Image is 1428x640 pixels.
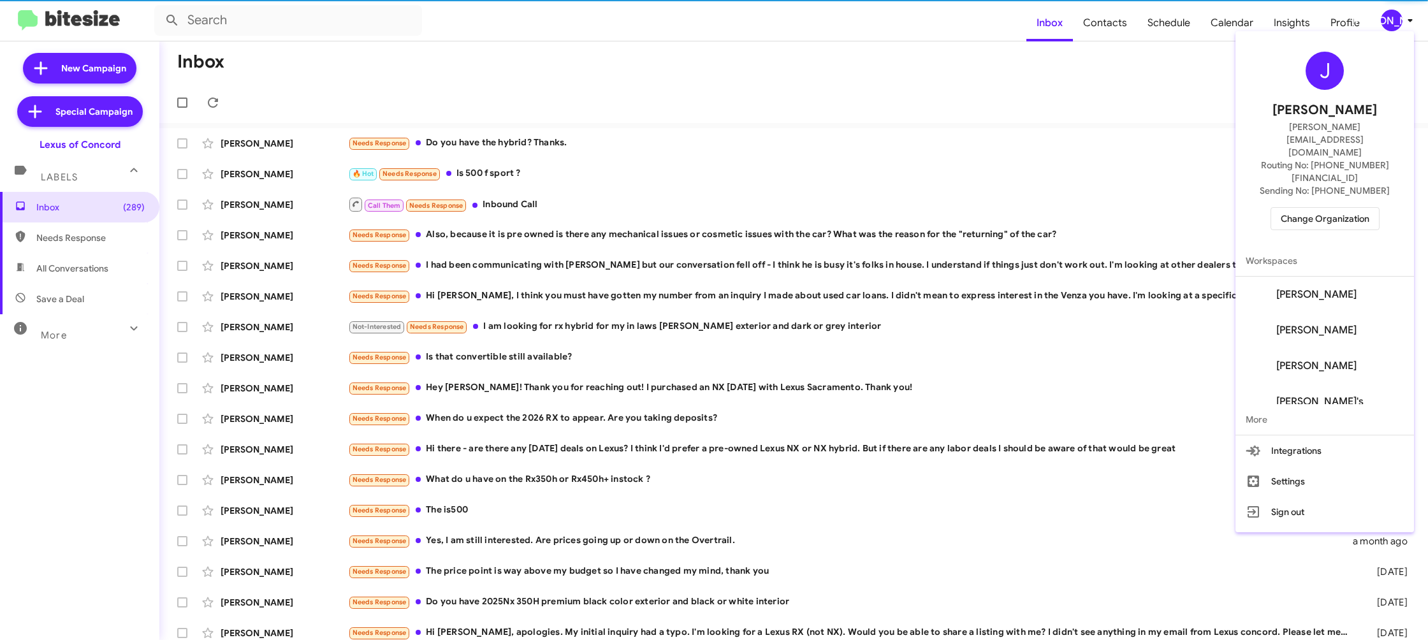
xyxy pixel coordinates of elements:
[1281,208,1369,229] span: Change Organization
[1235,466,1414,497] button: Settings
[1251,120,1399,159] span: [PERSON_NAME][EMAIL_ADDRESS][DOMAIN_NAME]
[1235,404,1414,435] span: More
[1276,288,1357,301] span: [PERSON_NAME]
[1235,245,1414,276] span: Workspaces
[1251,159,1399,184] span: Routing No: [PHONE_NUMBER][FINANCIAL_ID]
[1276,324,1357,337] span: [PERSON_NAME]
[1306,52,1344,90] div: J
[1276,395,1364,408] span: [PERSON_NAME]'s
[1235,497,1414,527] button: Sign out
[1276,360,1357,372] span: [PERSON_NAME]
[1271,207,1380,230] button: Change Organization
[1235,435,1414,466] button: Integrations
[1272,100,1377,120] span: [PERSON_NAME]
[1260,184,1390,197] span: Sending No: [PHONE_NUMBER]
